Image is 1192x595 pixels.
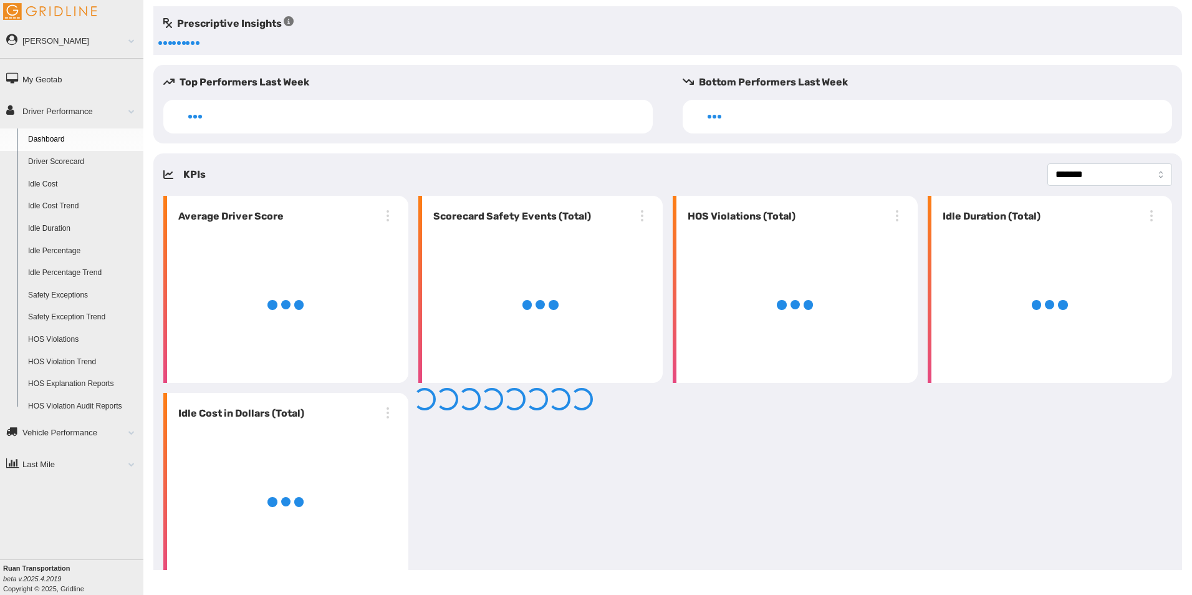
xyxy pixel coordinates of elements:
[22,284,143,307] a: Safety Exceptions
[22,240,143,263] a: Idle Percentage
[22,306,143,329] a: Safety Exception Trend
[183,167,206,182] h5: KPIs
[22,218,143,240] a: Idle Duration
[3,575,61,583] i: beta v.2025.4.2019
[3,3,97,20] img: Gridline
[3,564,70,572] b: Ruan Transportation
[22,373,143,395] a: HOS Explanation Reports
[22,262,143,284] a: Idle Percentage Trend
[22,351,143,374] a: HOS Violation Trend
[173,209,284,224] h6: Average Driver Score
[683,75,1182,90] h5: Bottom Performers Last Week
[22,395,143,418] a: HOS Violation Audit Reports
[163,16,294,31] h5: Prescriptive Insights
[173,406,304,421] h6: Idle Cost in Dollars (Total)
[3,563,143,594] div: Copyright © 2025, Gridline
[22,128,143,151] a: Dashboard
[683,209,795,224] h6: HOS Violations (Total)
[938,209,1041,224] h6: Idle Duration (Total)
[22,195,143,218] a: Idle Cost Trend
[22,329,143,351] a: HOS Violations
[22,173,143,196] a: Idle Cost
[163,75,663,90] h5: Top Performers Last Week
[22,151,143,173] a: Driver Scorecard
[428,209,591,224] h6: Scorecard Safety Events (Total)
